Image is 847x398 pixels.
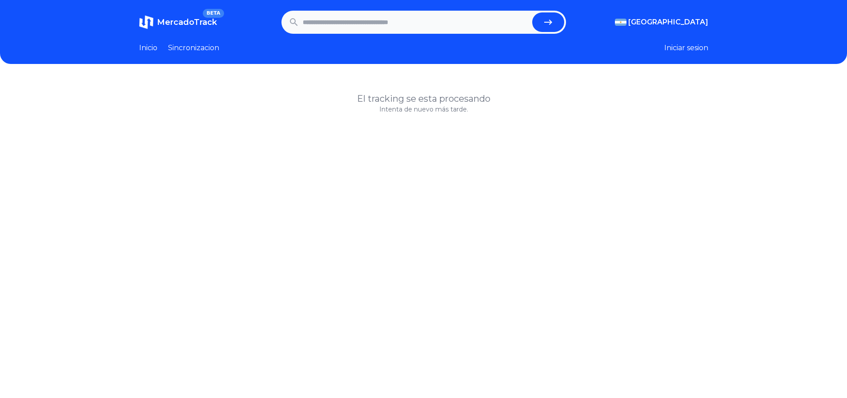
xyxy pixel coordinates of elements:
p: Intenta de nuevo más tarde. [139,105,708,114]
h1: El tracking se esta procesando [139,92,708,105]
span: BETA [203,9,224,18]
img: MercadoTrack [139,15,153,29]
a: MercadoTrackBETA [139,15,217,29]
img: Argentina [615,19,626,26]
a: Inicio [139,43,157,53]
button: [GEOGRAPHIC_DATA] [615,17,708,28]
a: Sincronizacion [168,43,219,53]
span: [GEOGRAPHIC_DATA] [628,17,708,28]
span: MercadoTrack [157,17,217,27]
button: Iniciar sesion [664,43,708,53]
